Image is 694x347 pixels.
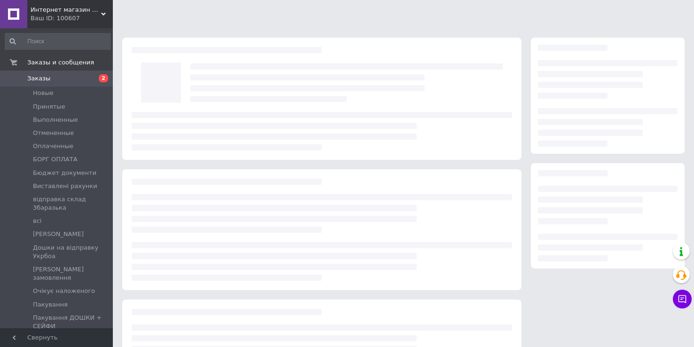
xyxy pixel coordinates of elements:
[33,129,74,137] span: Отмененные
[5,33,111,50] input: Поиск
[33,142,73,150] span: Оплаченные
[33,287,95,295] span: Очікує наложеного
[27,74,50,83] span: Заказы
[673,290,692,308] button: Чат с покупателем
[33,300,68,309] span: Пакування
[27,58,94,67] span: Заказы и сообщения
[33,265,110,282] span: [PERSON_NAME] замовлення
[33,103,65,111] span: Принятые
[33,155,78,164] span: БОРГ ОПЛАТА
[31,6,101,14] span: Интернет магазин ТерЛайн - Пленка для ламинирования Фотобумага Канцтовары Школьная мебель
[33,169,96,177] span: Бюджет документи
[99,74,108,82] span: 2
[33,244,110,260] span: Дошки на відправку Укрбоа
[33,230,84,238] span: [PERSON_NAME]
[33,182,97,190] span: Виставлені рахунки
[33,195,110,212] span: відправка склад Збаразька
[33,314,110,331] span: Пакування ДОШКИ + СЕЙФИ
[31,14,113,23] div: Ваш ID: 100607
[33,116,78,124] span: Выполненные
[33,89,54,97] span: Новые
[33,217,41,225] span: всі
